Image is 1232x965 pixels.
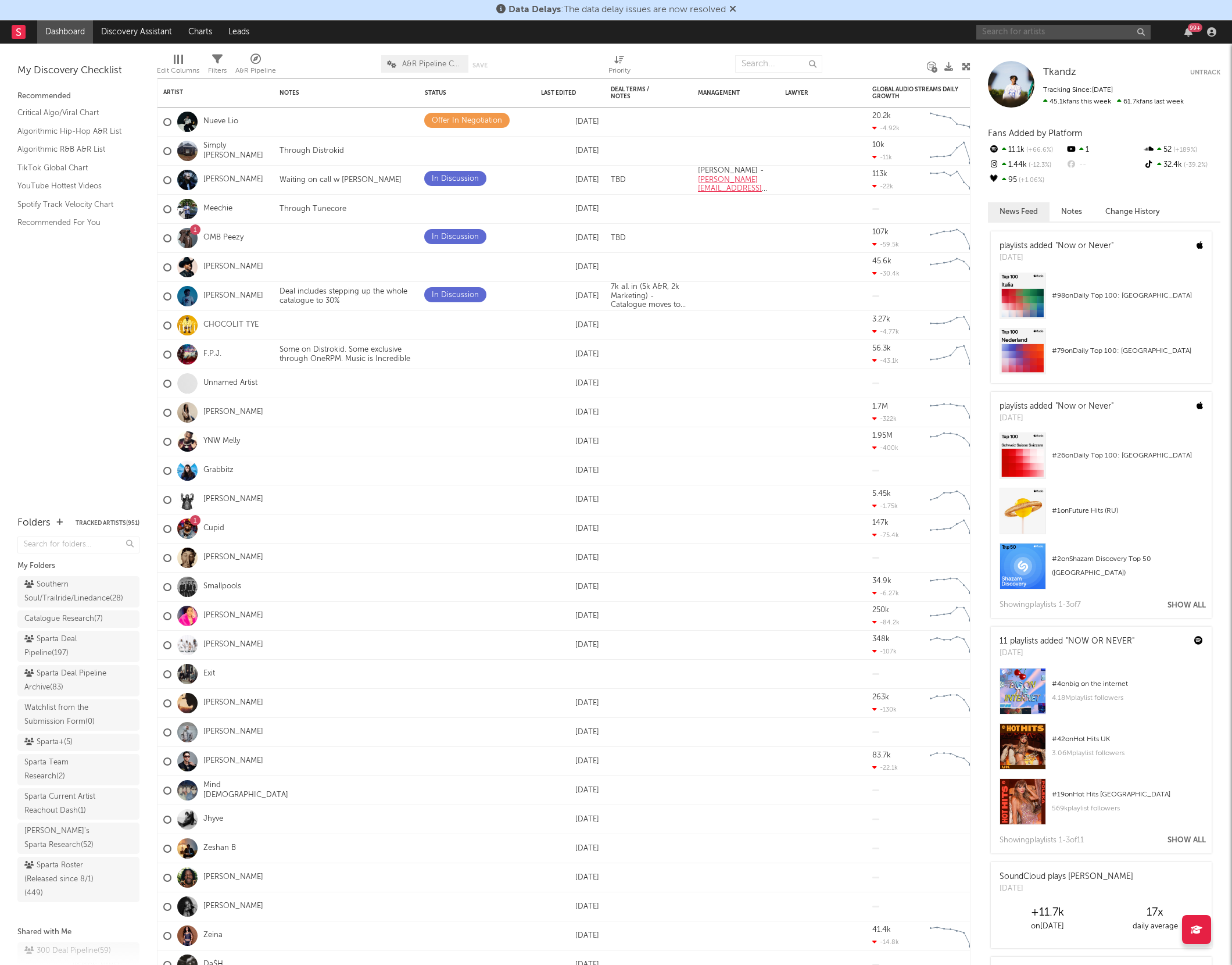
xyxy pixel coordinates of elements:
a: Leads [220,20,257,44]
span: +1.06 % [1017,177,1044,184]
div: A&R Pipeline [235,64,276,78]
div: daily average [1101,920,1209,934]
div: Sparta Team Research ( 2 ) [24,756,106,784]
div: [DATE] [1000,252,1113,264]
svg: Chart title [925,573,977,602]
svg: Chart title [925,253,977,282]
a: "NOW OR NEVER" [1066,637,1134,645]
a: Southern Soul/Trailride/Linedance(28) [17,576,139,607]
div: A&R Pipeline [235,49,276,83]
div: TBD [605,234,632,243]
div: playlists added [1000,240,1113,252]
a: Exit [203,669,215,679]
div: -6.27k [872,589,899,597]
div: 3.27k [872,316,890,323]
a: Unnamed Artist [203,378,257,388]
div: 1 [1065,142,1143,158]
div: [DATE] [1000,413,1113,424]
div: Priority [608,64,631,78]
a: Charts [180,20,220,44]
div: Shared with Me [17,925,139,939]
div: [DATE] [541,435,599,449]
div: Folders [17,516,51,530]
div: # 98 on Daily Top 100: [GEOGRAPHIC_DATA] [1052,289,1203,303]
a: TikTok Global Chart [17,162,128,174]
div: 3.06M playlist followers [1052,746,1203,760]
div: Through Distrokid [274,146,350,156]
a: Sparta Roster (Released since 8/1)(449) [17,857,139,902]
div: [DATE] [541,377,599,391]
div: Sparta Current Artist Reachout Dash ( 1 ) [24,790,106,818]
a: Simply [PERSON_NAME] [203,141,268,161]
a: #1onFuture Hits (RU) [991,488,1212,543]
span: : The data delay issues are now resolved [508,5,726,15]
a: [PERSON_NAME] [203,611,263,621]
div: -- [1065,158,1143,173]
a: [PERSON_NAME] [203,873,263,882]
div: [DATE] [541,173,599,187]
input: Search for artists [976,25,1151,40]
a: [PERSON_NAME] [203,262,263,272]
a: Meechie [203,204,232,214]
div: 263k [872,694,889,701]
div: 32.4k [1143,158,1220,173]
div: -84.2k [872,619,900,626]
a: [PERSON_NAME][EMAIL_ADDRESS][DOMAIN_NAME] [698,176,767,202]
div: [DATE] [541,348,599,362]
div: [DATE] [541,464,599,478]
div: 250k [872,606,889,614]
div: -43.1k [872,357,898,364]
div: -75.4k [872,531,899,539]
div: 83.7k [872,752,891,759]
a: Watchlist from the Submission Form(0) [17,699,139,731]
span: Data Delays [508,5,561,15]
div: Sparta Deal Pipeline ( 197 ) [24,632,106,660]
a: #2onShazam Discovery Top 50 ([GEOGRAPHIC_DATA]) [991,543,1212,598]
a: [PERSON_NAME] [203,291,263,301]
span: +189 % [1172,147,1197,153]
a: Algorithmic Hip-Hop A&R List [17,125,128,138]
a: Cupid [203,524,224,534]
a: Dashboard [37,20,93,44]
span: Tracking Since: [DATE] [1043,87,1113,94]
div: -59.5k [872,241,899,248]
div: SoundCloud plays [PERSON_NAME] [1000,871,1133,883]
button: Notes [1050,202,1094,221]
div: -322k [872,415,897,423]
svg: Chart title [925,747,977,776]
div: 1.7M [872,403,888,410]
div: -400k [872,444,898,452]
a: OMB Peezy [203,233,243,243]
a: Mind [DEMOGRAPHIC_DATA] [203,781,288,800]
div: Showing playlist s 1- 3 of 11 [1000,834,1084,848]
button: Tracked Artists(951) [76,520,139,526]
svg: Chart title [925,689,977,718]
div: -22.1k [872,764,898,771]
div: Filters [208,64,227,78]
div: [DATE] [1000,648,1134,659]
div: 95 [988,173,1065,188]
div: [DATE] [541,260,599,274]
a: Discovery Assistant [93,20,180,44]
div: [DATE] [541,755,599,769]
div: 113k [872,170,887,178]
div: [PERSON_NAME] - [692,166,779,194]
div: Notes [280,90,396,96]
a: Jhyve [203,814,223,824]
a: Sparta Current Artist Reachout Dash(1) [17,788,139,820]
a: Recommended For You [17,216,128,229]
svg: Chart title [925,224,977,253]
a: [PERSON_NAME] [203,495,263,505]
div: -11k [872,153,892,161]
a: #42onHot Hits UK3.06Mplaylist followers [991,723,1212,778]
div: [DATE] [541,725,599,739]
div: 107k [872,228,889,236]
svg: Chart title [925,514,977,544]
a: CHOCOLIT TYE [203,320,259,330]
span: Fans Added by Platform [988,129,1083,138]
a: YNW Melly [203,437,240,446]
div: [DATE] [541,638,599,652]
div: 34.9k [872,577,891,585]
div: My Folders [17,559,139,573]
div: 5.45k [872,490,891,498]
